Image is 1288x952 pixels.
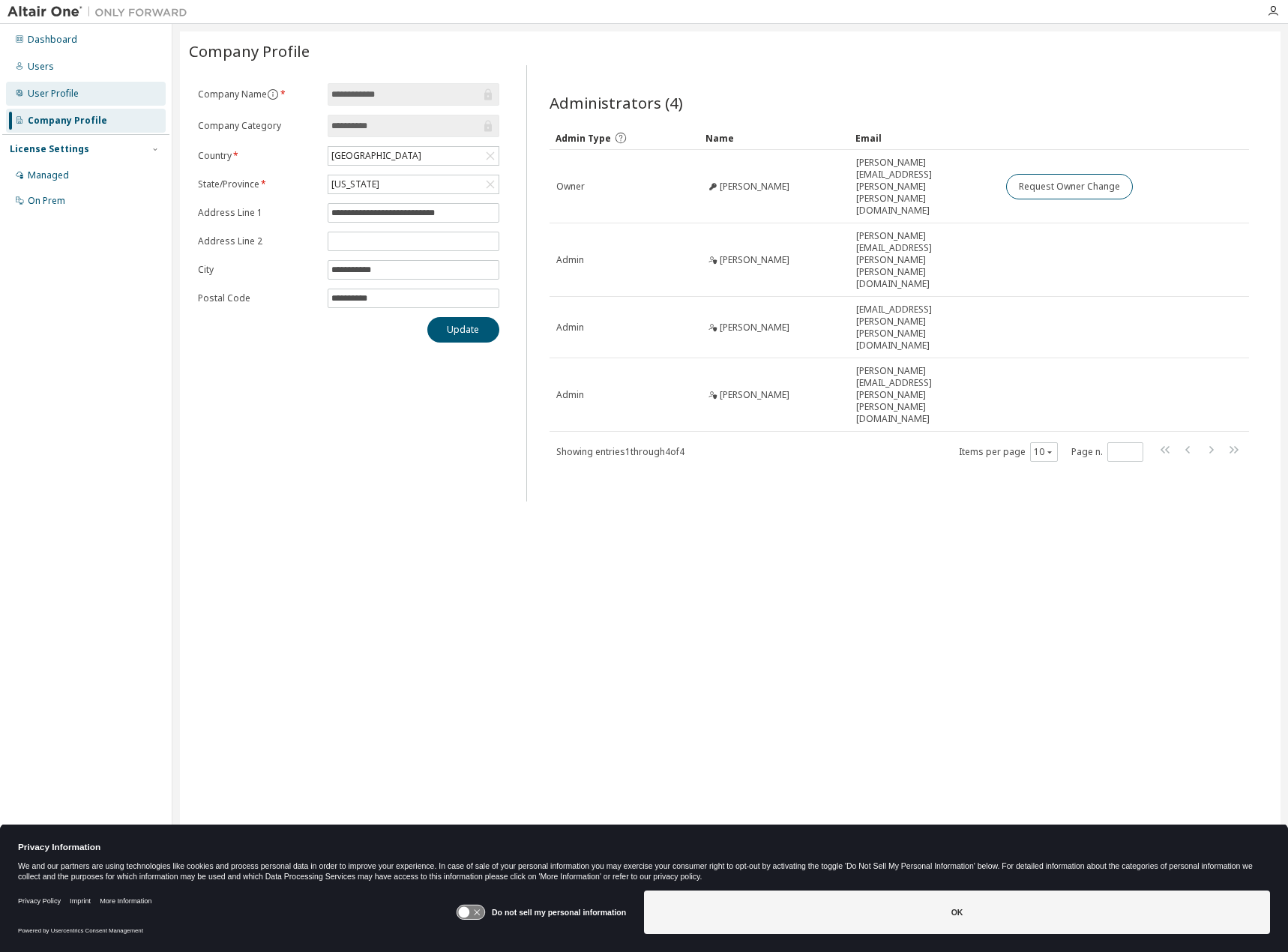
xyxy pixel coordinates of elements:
[329,148,424,164] div: [GEOGRAPHIC_DATA]
[556,322,584,334] span: Admin
[556,445,684,458] span: Showing entries 1 through 4 of 4
[28,115,107,127] div: Company Profile
[198,235,319,247] label: Address Line 2
[705,126,843,150] div: Name
[720,181,789,193] span: [PERSON_NAME]
[28,34,77,46] div: Dashboard
[1034,446,1054,458] button: 10
[550,92,683,113] span: Administrators (4)
[28,88,79,100] div: User Profile
[189,40,310,61] span: Company Profile
[198,207,319,219] label: Address Line 1
[267,88,279,100] button: information
[329,176,382,193] div: [US_STATE]
[198,120,319,132] label: Company Category
[856,157,993,217] span: [PERSON_NAME][EMAIL_ADDRESS][PERSON_NAME][PERSON_NAME][DOMAIN_NAME]
[720,389,789,401] span: [PERSON_NAME]
[427,317,499,343] button: Update
[1071,442,1143,462] span: Page n.
[856,230,993,290] span: [PERSON_NAME][EMAIL_ADDRESS][PERSON_NAME][PERSON_NAME][DOMAIN_NAME]
[328,175,499,193] div: [US_STATE]
[856,304,993,352] span: [EMAIL_ADDRESS][PERSON_NAME][PERSON_NAME][DOMAIN_NAME]
[7,4,195,19] img: Altair One
[198,178,319,190] label: State/Province
[856,365,993,425] span: [PERSON_NAME][EMAIL_ADDRESS][PERSON_NAME][PERSON_NAME][DOMAIN_NAME]
[198,88,319,100] label: Company Name
[855,126,993,150] div: Email
[198,292,319,304] label: Postal Code
[556,132,611,145] span: Admin Type
[198,150,319,162] label: Country
[10,143,89,155] div: License Settings
[959,442,1058,462] span: Items per page
[198,264,319,276] label: City
[556,181,585,193] span: Owner
[28,195,65,207] div: On Prem
[556,254,584,266] span: Admin
[1006,174,1133,199] button: Request Owner Change
[720,254,789,266] span: [PERSON_NAME]
[556,389,584,401] span: Admin
[28,169,69,181] div: Managed
[720,322,789,334] span: [PERSON_NAME]
[28,61,54,73] div: Users
[328,147,499,165] div: [GEOGRAPHIC_DATA]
